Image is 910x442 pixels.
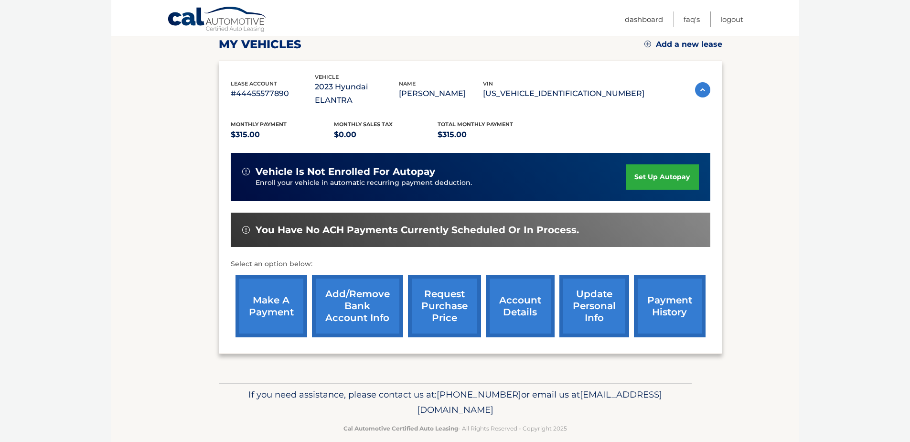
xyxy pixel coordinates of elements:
[231,121,287,128] span: Monthly Payment
[236,275,307,337] a: make a payment
[626,164,698,190] a: set up autopay
[231,128,334,141] p: $315.00
[219,37,301,52] h2: my vehicles
[483,80,493,87] span: vin
[231,87,315,100] p: #44455577890
[242,168,250,175] img: alert-white.svg
[225,423,685,433] p: - All Rights Reserved - Copyright 2025
[559,275,629,337] a: update personal info
[644,40,722,49] a: Add a new lease
[167,6,268,34] a: Cal Automotive
[644,41,651,47] img: add.svg
[315,80,399,107] p: 2023 Hyundai ELANTRA
[256,224,579,236] span: You have no ACH payments currently scheduled or in process.
[437,389,521,400] span: [PHONE_NUMBER]
[315,74,339,80] span: vehicle
[343,425,458,432] strong: Cal Automotive Certified Auto Leasing
[438,128,541,141] p: $315.00
[334,128,438,141] p: $0.00
[486,275,555,337] a: account details
[312,275,403,337] a: Add/Remove bank account info
[242,226,250,234] img: alert-white.svg
[684,11,700,27] a: FAQ's
[417,389,662,415] span: [EMAIL_ADDRESS][DOMAIN_NAME]
[634,275,706,337] a: payment history
[231,259,710,270] p: Select an option below:
[256,178,626,188] p: Enroll your vehicle in automatic recurring payment deduction.
[408,275,481,337] a: request purchase price
[695,82,710,97] img: accordion-active.svg
[231,80,277,87] span: lease account
[625,11,663,27] a: Dashboard
[225,387,685,418] p: If you need assistance, please contact us at: or email us at
[483,87,644,100] p: [US_VEHICLE_IDENTIFICATION_NUMBER]
[720,11,743,27] a: Logout
[334,121,393,128] span: Monthly sales Tax
[256,166,435,178] span: vehicle is not enrolled for autopay
[399,80,416,87] span: name
[438,121,513,128] span: Total Monthly Payment
[399,87,483,100] p: [PERSON_NAME]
